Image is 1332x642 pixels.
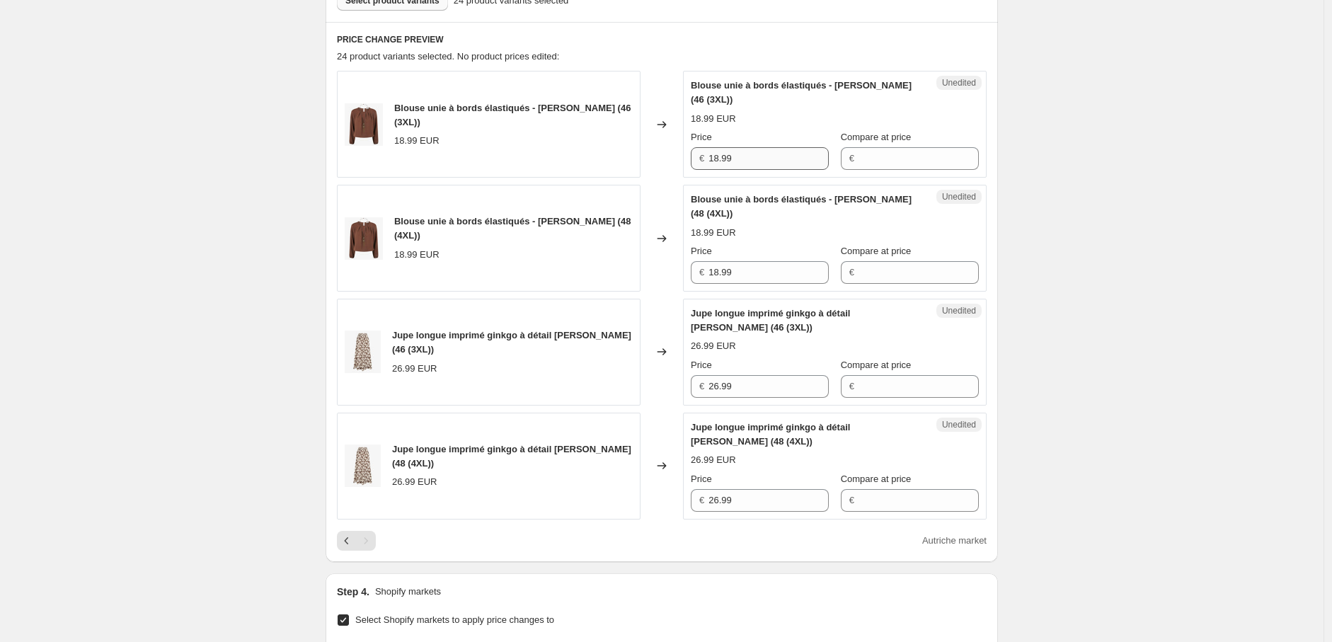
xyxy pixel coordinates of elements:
[849,495,854,505] span: €
[691,80,912,105] span: Blouse unie à bords élastiqués - [PERSON_NAME] (46 (3XL))
[394,134,440,148] div: 18.99 EUR
[345,103,383,146] img: JOA-4023-1_80x.jpg
[849,267,854,277] span: €
[691,112,736,126] div: 18.99 EUR
[345,331,381,373] img: JOA-4883-1_80x.jpg
[337,531,357,551] button: Previous
[691,308,850,333] span: Jupe longue imprimé ginkgo à détail [PERSON_NAME] (46 (3XL))
[392,444,631,469] span: Jupe longue imprimé ginkgo à détail [PERSON_NAME] (48 (4XL))
[691,132,712,142] span: Price
[337,585,369,599] h2: Step 4.
[392,330,631,355] span: Jupe longue imprimé ginkgo à détail [PERSON_NAME] (46 (3XL))
[375,585,441,599] p: Shopify markets
[841,132,912,142] span: Compare at price
[841,246,912,256] span: Compare at price
[849,153,854,164] span: €
[691,226,736,240] div: 18.99 EUR
[942,305,976,316] span: Unedited
[699,495,704,505] span: €
[942,77,976,88] span: Unedited
[699,267,704,277] span: €
[392,475,437,489] div: 26.99 EUR
[849,381,854,391] span: €
[394,216,631,241] span: Blouse unie à bords élastiqués - [PERSON_NAME] (48 (4XL))
[691,339,736,353] div: 26.99 EUR
[392,362,437,376] div: 26.99 EUR
[699,153,704,164] span: €
[337,51,559,62] span: 24 product variants selected. No product prices edited:
[355,614,554,625] span: Select Shopify markets to apply price changes to
[922,535,987,546] span: Autriche market
[337,531,376,551] nav: Pagination
[942,419,976,430] span: Unedited
[337,34,987,45] h6: PRICE CHANGE PREVIEW
[699,381,704,391] span: €
[345,445,381,487] img: JOA-4883-1_80x.jpg
[345,217,383,260] img: JOA-4023-1_80x.jpg
[691,453,736,467] div: 26.99 EUR
[942,191,976,202] span: Unedited
[691,246,712,256] span: Price
[691,360,712,370] span: Price
[394,248,440,262] div: 18.99 EUR
[394,103,631,127] span: Blouse unie à bords élastiqués - [PERSON_NAME] (46 (3XL))
[841,474,912,484] span: Compare at price
[841,360,912,370] span: Compare at price
[691,422,850,447] span: Jupe longue imprimé ginkgo à détail [PERSON_NAME] (48 (4XL))
[691,194,912,219] span: Blouse unie à bords élastiqués - [PERSON_NAME] (48 (4XL))
[691,474,712,484] span: Price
